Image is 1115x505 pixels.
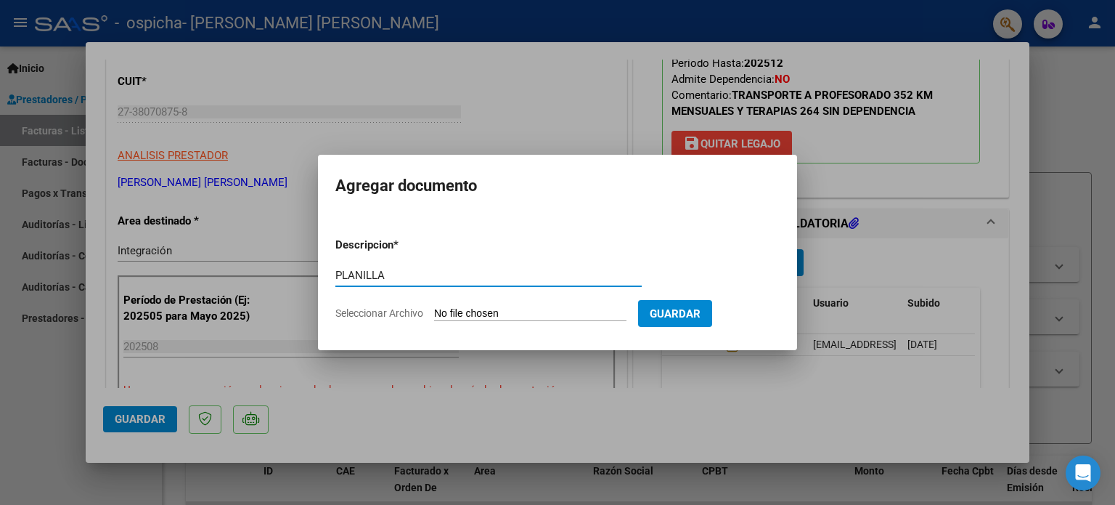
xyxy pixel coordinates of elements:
[638,300,712,327] button: Guardar
[335,172,780,200] h2: Agregar documento
[335,237,469,254] p: Descripcion
[650,307,701,320] span: Guardar
[1066,456,1100,490] div: Open Intercom Messenger
[335,307,423,319] span: Seleccionar Archivo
